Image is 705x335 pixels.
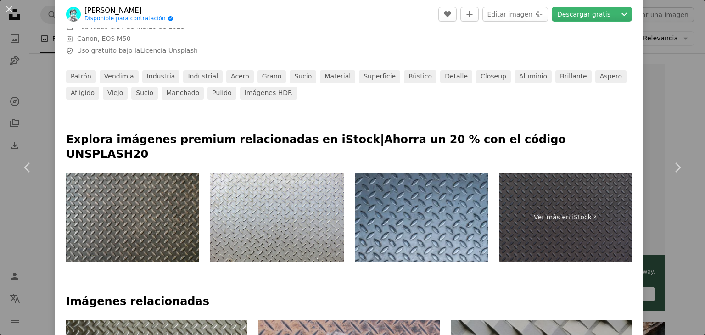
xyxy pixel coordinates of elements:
button: Elegir el tamaño de descarga [616,7,632,22]
a: industria [142,70,180,83]
a: sucio [290,70,316,83]
a: Licencia Unsplash [140,47,197,54]
a: Disponible para contratación [84,15,173,22]
a: Closeup [476,70,511,83]
a: material [320,70,355,83]
a: detalle [440,70,472,83]
a: industrial [183,70,223,83]
a: Ver más en iStock↗ [499,173,632,262]
a: manchado [162,87,204,100]
a: áspero [595,70,627,83]
a: Imágenes HDR [240,87,297,100]
button: Canon, EOS M50 [77,34,131,44]
a: viejo [103,87,128,100]
img: Placa de acero con fondo de textura de óxido. [66,173,199,262]
a: Superficie [359,70,400,83]
span: Publicado el [77,23,185,30]
button: Me gusta [438,7,457,22]
a: aluminio [515,70,552,83]
span: Uso gratuito bajo la [77,46,198,56]
h4: Imágenes relacionadas [66,295,632,309]
img: Ve al perfil de Hansel Gonzalez [66,7,81,22]
a: brillante [555,70,592,83]
time: 14 de marzo de 2023, 13:16:33 CET [116,23,185,30]
a: [PERSON_NAME] [84,6,173,15]
a: grano [257,70,286,83]
img: Fondo de textura de placa de acero con rombos [355,173,488,262]
a: vendimia [100,70,139,83]
a: pulido [207,87,236,100]
p: Explora imágenes premium relacionadas en iStock | Ahorra un 20 % con el código UNSPLASH20 [66,133,632,162]
a: Siguiente [650,123,705,212]
a: acero [226,70,254,83]
button: Editar imagen [482,7,548,22]
img: metal treads de alta resolución [210,173,343,262]
a: Sucio [131,87,158,100]
button: Añade a la colección [460,7,479,22]
a: afligido [66,87,99,100]
a: patrón [66,70,96,83]
a: Descargar gratis [552,7,616,22]
a: rústico [404,70,436,83]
